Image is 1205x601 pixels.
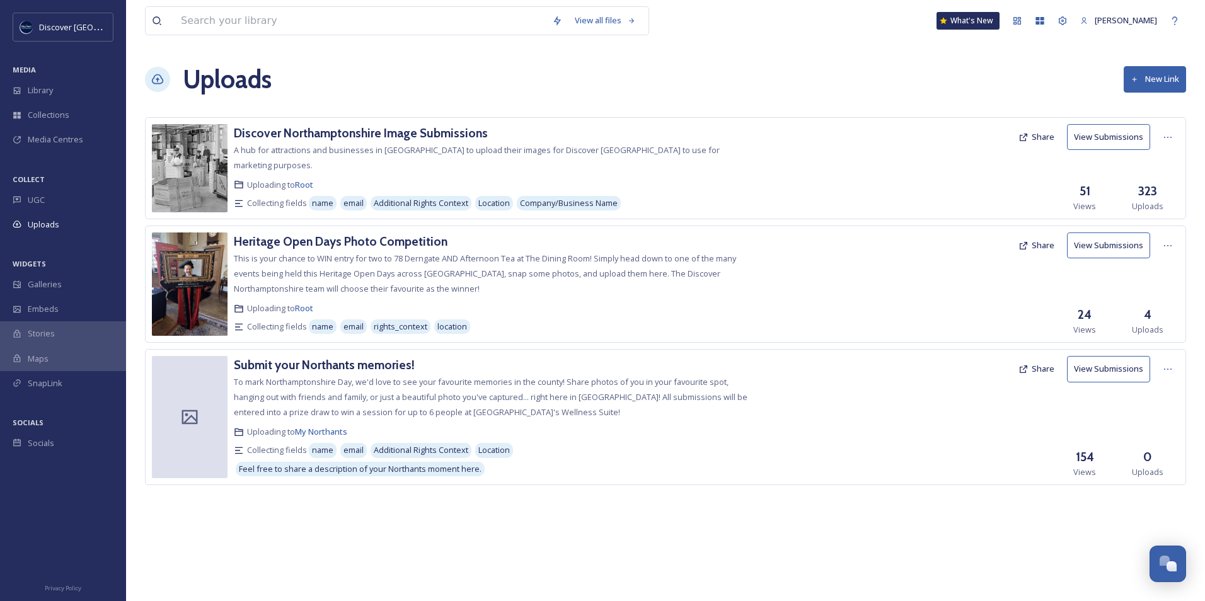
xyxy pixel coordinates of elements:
[234,357,415,372] h3: Submit your Northants memories!
[247,302,313,314] span: Uploading to
[1067,356,1150,382] button: View Submissions
[1067,232,1156,258] a: View Submissions
[28,278,62,290] span: Galleries
[28,134,83,146] span: Media Centres
[343,321,364,333] span: email
[234,234,447,249] h3: Heritage Open Days Photo Competition
[247,426,347,438] span: Uploading to
[374,444,468,456] span: Additional Rights Context
[13,418,43,427] span: SOCIALS
[1073,324,1096,336] span: Views
[247,444,307,456] span: Collecting fields
[478,197,510,209] span: Location
[1143,448,1152,466] h3: 0
[1144,306,1151,324] h3: 4
[39,21,154,33] span: Discover [GEOGRAPHIC_DATA]
[28,303,59,315] span: Embeds
[1124,66,1186,92] button: New Link
[234,253,736,294] span: This is your chance to WIN entry for two to 78 Derngate AND Afternoon Tea at The Dining Room! Sim...
[1067,232,1150,258] button: View Submissions
[247,197,307,209] span: Collecting fields
[478,444,510,456] span: Location
[1067,124,1150,150] button: View Submissions
[28,328,55,340] span: Stories
[1067,124,1156,150] a: View Submissions
[247,321,307,333] span: Collecting fields
[45,584,81,592] span: Privacy Policy
[13,65,36,74] span: MEDIA
[1080,182,1090,200] h3: 51
[1012,233,1061,258] button: Share
[1138,182,1157,200] h3: 323
[28,84,53,96] span: Library
[1095,14,1157,26] span: [PERSON_NAME]
[234,356,415,374] a: Submit your Northants memories!
[234,232,447,251] a: Heritage Open Days Photo Competition
[45,580,81,595] a: Privacy Policy
[1076,448,1094,466] h3: 154
[1012,125,1061,149] button: Share
[1132,466,1163,478] span: Uploads
[28,109,69,121] span: Collections
[152,124,228,212] img: 4c365db4-ad5b-4975-8df9-4813081605ee.jpg
[295,179,313,190] a: Root
[28,194,45,206] span: UGC
[312,197,333,209] span: name
[1012,357,1061,381] button: Share
[152,232,228,336] img: 86cd9a30-5979-4639-9551-bf1291ac73ae.jpg
[312,444,333,456] span: name
[183,60,272,98] a: Uploads
[295,426,347,437] a: My Northants
[234,124,488,142] a: Discover Northamptonshire Image Submissions
[1073,466,1096,478] span: Views
[175,7,546,35] input: Search your library
[20,21,33,33] img: Untitled%20design%20%282%29.png
[234,125,488,140] h3: Discover Northamptonshire Image Submissions
[343,444,364,456] span: email
[343,197,364,209] span: email
[1132,324,1163,336] span: Uploads
[312,321,333,333] span: name
[1132,200,1163,212] span: Uploads
[437,321,467,333] span: location
[234,376,747,418] span: To mark Northamptonshire Day, we'd love to see your favourite memories in the county! Share photo...
[28,219,59,231] span: Uploads
[13,259,46,268] span: WIDGETS
[937,12,1000,30] a: What's New
[1074,8,1163,33] a: [PERSON_NAME]
[247,179,313,191] span: Uploading to
[374,321,427,333] span: rights_context
[1078,306,1092,324] h3: 24
[234,144,720,171] span: A hub for attractions and businesses in [GEOGRAPHIC_DATA] to upload their images for Discover [GE...
[1067,356,1156,382] a: View Submissions
[520,197,618,209] span: Company/Business Name
[28,377,62,389] span: SnapLink
[1150,546,1186,582] button: Open Chat
[13,175,45,184] span: COLLECT
[568,8,642,33] a: View all files
[28,353,49,365] span: Maps
[295,302,313,314] a: Root
[1073,200,1096,212] span: Views
[239,463,481,475] span: Feel free to share a description of your Northants moment here.
[374,197,468,209] span: Additional Rights Context
[28,437,54,449] span: Socials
